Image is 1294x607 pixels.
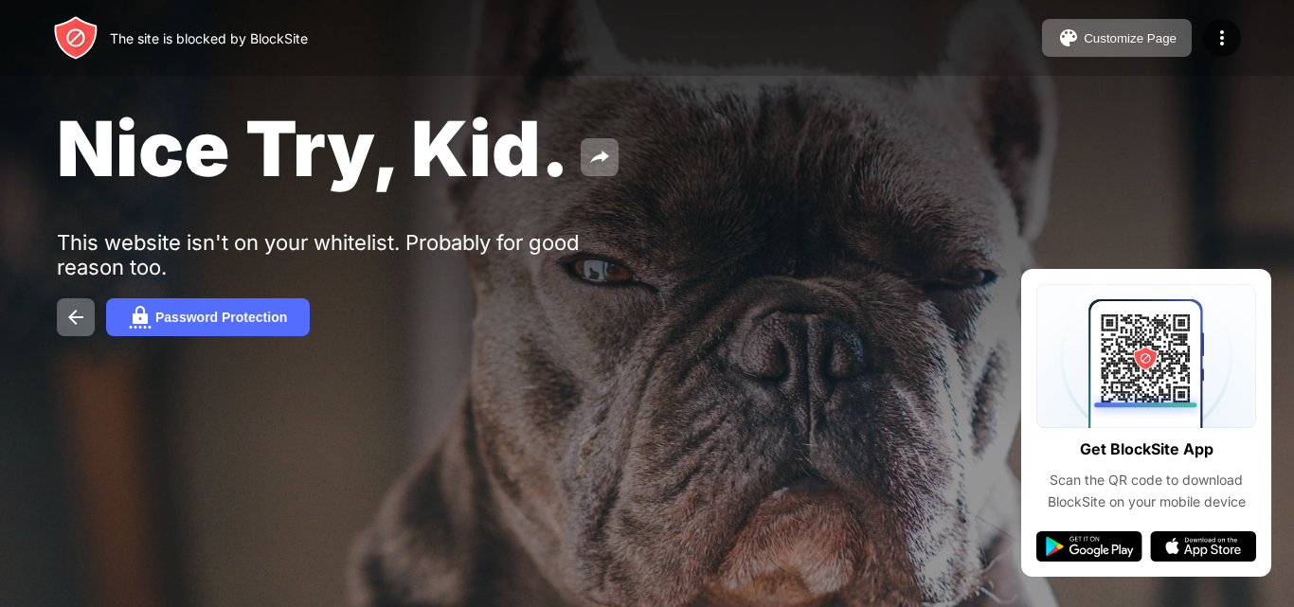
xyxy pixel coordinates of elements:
div: Scan the QR code to download BlockSite on your mobile device [1036,470,1256,512]
span: Nice Try, Kid. [57,102,569,194]
img: share.svg [588,146,611,169]
img: header-logo.svg [53,15,99,61]
img: menu-icon.svg [1211,27,1233,49]
img: pallet.svg [1057,27,1080,49]
div: The site is blocked by BlockSite [110,30,308,46]
div: Password Protection [155,310,287,325]
img: google-play.svg [1036,531,1142,562]
img: password.svg [129,306,152,329]
div: Customize Page [1084,31,1177,45]
img: back.svg [64,306,87,329]
button: Customize Page [1042,19,1192,57]
button: Password Protection [106,298,310,336]
div: This website isn't on your whitelist. Probably for good reason too. [57,230,642,279]
img: app-store.svg [1150,531,1256,562]
div: Get BlockSite App [1080,436,1213,463]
